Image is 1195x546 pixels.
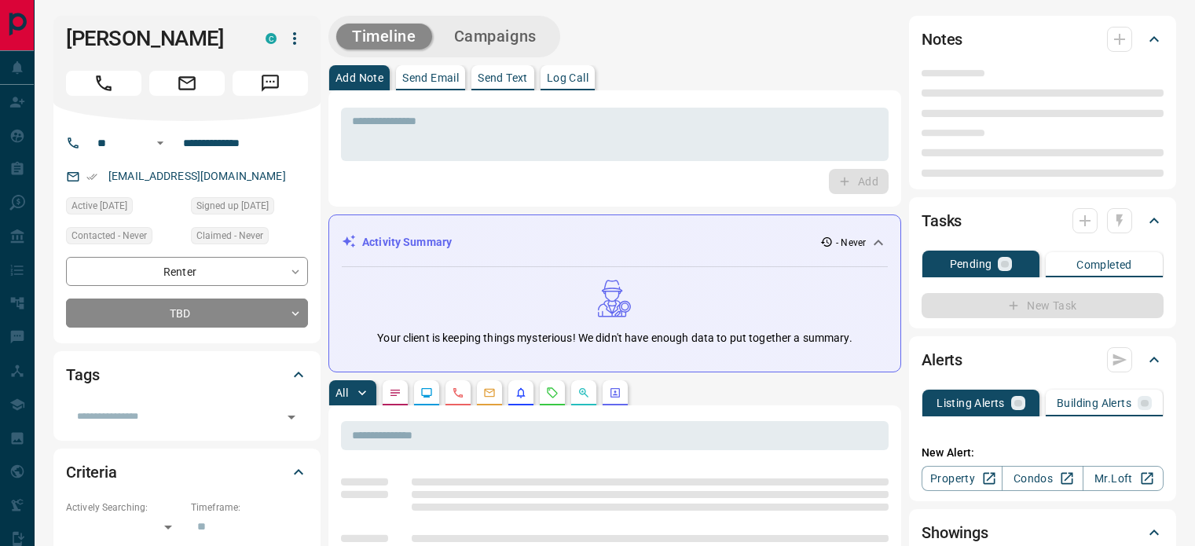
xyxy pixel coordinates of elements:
[196,198,269,214] span: Signed up [DATE]
[438,24,552,49] button: Campaigns
[937,398,1005,409] p: Listing Alerts
[1076,259,1132,270] p: Completed
[66,299,308,328] div: TBD
[266,33,277,44] div: condos.ca
[922,341,1164,379] div: Alerts
[66,356,308,394] div: Tags
[922,27,962,52] h2: Notes
[335,72,383,83] p: Add Note
[86,171,97,182] svg: Email Verified
[1083,466,1164,491] a: Mr.Loft
[191,500,308,515] p: Timeframe:
[71,228,147,244] span: Contacted - Never
[922,20,1164,58] div: Notes
[950,258,992,269] p: Pending
[515,387,527,399] svg: Listing Alerts
[66,26,242,51] h1: [PERSON_NAME]
[547,72,588,83] p: Log Call
[233,71,308,96] span: Message
[377,330,852,346] p: Your client is keeping things mysterious! We didn't have enough data to put together a summary.
[922,208,962,233] h2: Tasks
[149,71,225,96] span: Email
[922,347,962,372] h2: Alerts
[577,387,590,399] svg: Opportunities
[66,460,117,485] h2: Criteria
[66,362,99,387] h2: Tags
[151,134,170,152] button: Open
[71,198,127,214] span: Active [DATE]
[389,387,401,399] svg: Notes
[362,234,452,251] p: Activity Summary
[483,387,496,399] svg: Emails
[546,387,559,399] svg: Requests
[336,24,432,49] button: Timeline
[280,406,302,428] button: Open
[66,71,141,96] span: Call
[922,466,1003,491] a: Property
[66,500,183,515] p: Actively Searching:
[922,445,1164,461] p: New Alert:
[1057,398,1131,409] p: Building Alerts
[335,387,348,398] p: All
[609,387,621,399] svg: Agent Actions
[402,72,459,83] p: Send Email
[66,257,308,286] div: Renter
[196,228,263,244] span: Claimed - Never
[1002,466,1083,491] a: Condos
[66,453,308,491] div: Criteria
[66,197,183,219] div: Sun Mar 17 2024
[922,520,988,545] h2: Showings
[420,387,433,399] svg: Lead Browsing Activity
[922,202,1164,240] div: Tasks
[478,72,528,83] p: Send Text
[191,197,308,219] div: Mon Apr 16 2018
[342,228,888,257] div: Activity Summary- Never
[836,236,866,250] p: - Never
[452,387,464,399] svg: Calls
[108,170,286,182] a: [EMAIL_ADDRESS][DOMAIN_NAME]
